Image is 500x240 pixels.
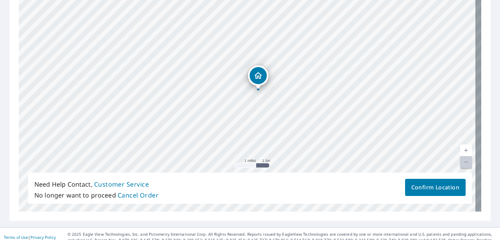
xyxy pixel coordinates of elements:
[30,235,56,240] a: Privacy Policy
[4,235,56,240] p: |
[460,145,472,156] a: Current Level 12, Zoom In
[34,179,159,190] p: Need Help Contact,
[460,156,472,168] a: Current Level 12, Zoom Out Disabled
[94,179,149,190] button: Customer Service
[405,179,466,196] button: Confirm Location
[4,235,28,240] a: Terms of Use
[34,190,159,201] p: No longer want to proceed
[411,183,459,192] span: Confirm Location
[118,190,159,201] button: Cancel Order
